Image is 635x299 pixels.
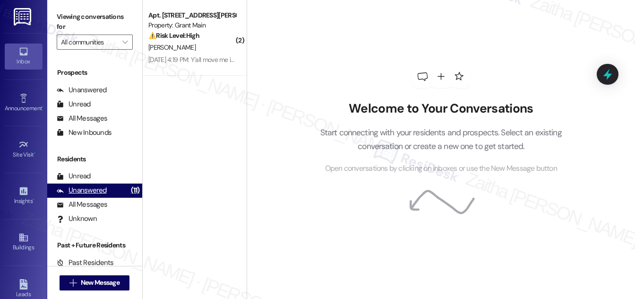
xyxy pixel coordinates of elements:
[57,185,107,195] div: Unanswered
[325,163,557,175] span: Open conversations by clicking on inboxes or use the New Message button
[81,278,120,288] span: New Message
[306,126,576,153] p: Start connecting with your residents and prospects. Select an existing conversation or create a n...
[5,229,43,255] a: Buildings
[57,258,114,268] div: Past Residents
[47,240,142,250] div: Past + Future Residents
[33,196,34,203] span: •
[57,214,97,224] div: Unknown
[57,85,107,95] div: Unanswered
[129,183,142,198] div: (11)
[47,68,142,78] div: Prospects
[148,10,236,20] div: Apt. [STREET_ADDRESS][PERSON_NAME][PERSON_NAME]
[306,101,576,116] h2: Welcome to Your Conversations
[69,279,77,287] i: 
[122,38,128,46] i: 
[57,99,91,109] div: Unread
[5,44,43,69] a: Inbox
[60,275,129,290] button: New Message
[57,128,112,138] div: New Inbounds
[14,8,33,26] img: ResiDesk Logo
[148,20,236,30] div: Property: Grant Main
[148,31,199,40] strong: ⚠️ Risk Level: High
[5,183,43,209] a: Insights •
[42,104,43,110] span: •
[148,43,196,52] span: [PERSON_NAME]
[57,200,107,210] div: All Messages
[57,171,91,181] div: Unread
[34,150,35,157] span: •
[47,154,142,164] div: Residents
[5,137,43,162] a: Site Visit •
[61,35,118,50] input: All communities
[57,114,107,123] div: All Messages
[57,9,133,35] label: Viewing conversations for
